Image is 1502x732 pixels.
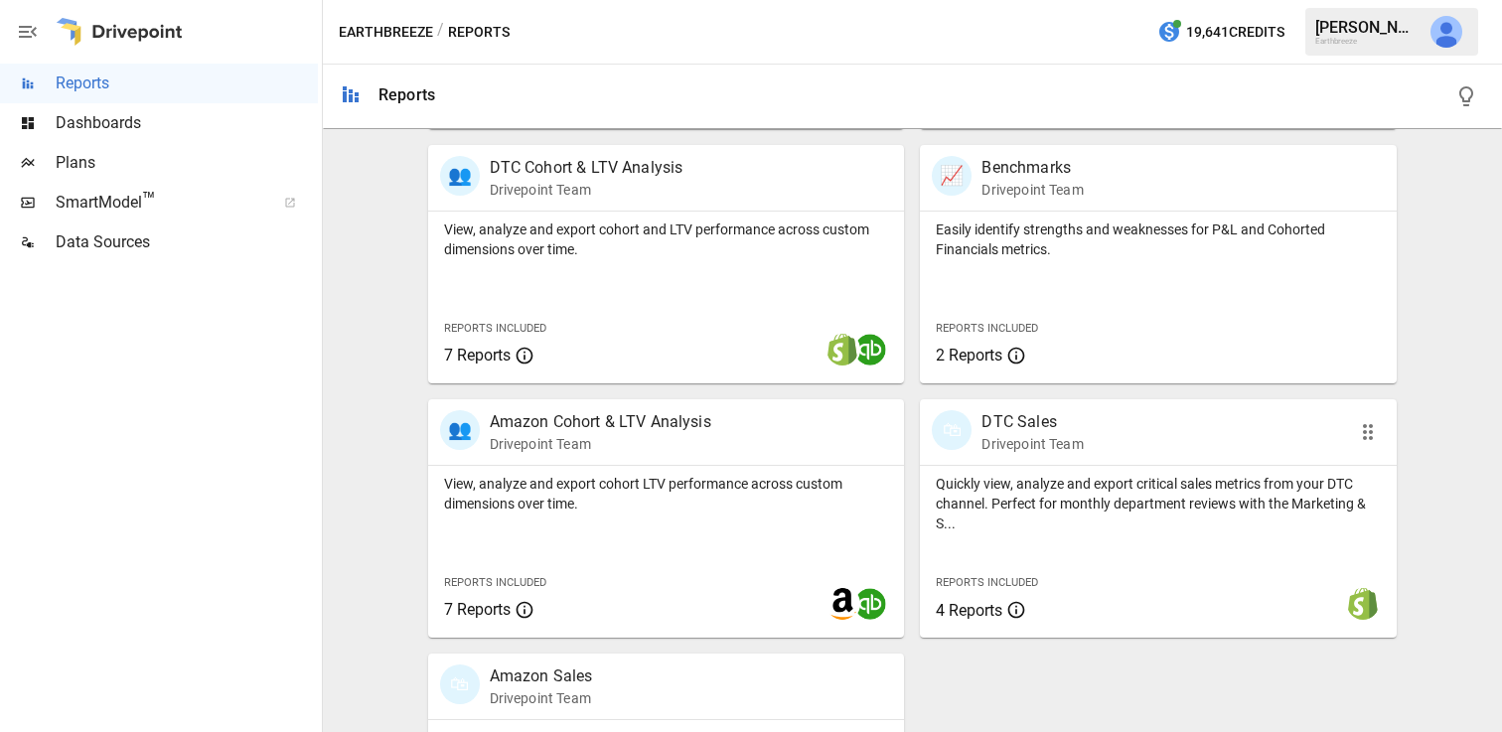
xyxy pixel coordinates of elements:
span: 4 Reports [936,601,1002,620]
p: Amazon Sales [490,664,593,688]
p: View, analyze and export cohort LTV performance across custom dimensions over time. [444,474,889,513]
button: Earthbreeze [339,20,433,45]
p: Benchmarks [981,156,1083,180]
span: Reports Included [936,576,1038,589]
span: Reports Included [444,322,546,335]
div: 👥 [440,156,480,196]
img: quickbooks [854,334,886,366]
div: [PERSON_NAME] [1315,18,1419,37]
p: Easily identify strengths and weaknesses for P&L and Cohorted Financials metrics. [936,220,1381,259]
div: Reports [378,85,435,104]
img: quickbooks [854,588,886,620]
p: Drivepoint Team [981,180,1083,200]
span: Reports [56,72,318,95]
div: 📈 [932,156,972,196]
span: Reports Included [936,322,1038,335]
p: View, analyze and export cohort and LTV performance across custom dimensions over time. [444,220,889,259]
p: Drivepoint Team [490,434,711,454]
p: DTC Sales [981,410,1083,434]
span: SmartModel [56,191,262,215]
p: Amazon Cohort & LTV Analysis [490,410,711,434]
span: Dashboards [56,111,318,135]
span: Reports Included [444,576,546,589]
span: 2 Reports [936,346,1002,365]
p: DTC Cohort & LTV Analysis [490,156,683,180]
img: shopify [1347,588,1379,620]
span: 7 Reports [444,600,511,619]
div: Earthbreeze [1315,37,1419,46]
div: 🛍 [440,664,480,704]
p: Drivepoint Team [981,434,1083,454]
button: Ginger Lamb [1419,4,1474,60]
span: Plans [56,151,318,175]
img: amazon [826,588,858,620]
span: 7 Reports [444,346,511,365]
div: 👥 [440,410,480,450]
button: 19,641Credits [1149,14,1292,51]
span: Data Sources [56,230,318,254]
p: Drivepoint Team [490,688,593,708]
img: shopify [826,334,858,366]
p: Quickly view, analyze and export critical sales metrics from your DTC channel. Perfect for monthl... [936,474,1381,533]
span: 19,641 Credits [1186,20,1284,45]
span: ™ [142,188,156,213]
div: / [437,20,444,45]
img: Ginger Lamb [1430,16,1462,48]
p: Drivepoint Team [490,180,683,200]
div: 🛍 [932,410,972,450]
